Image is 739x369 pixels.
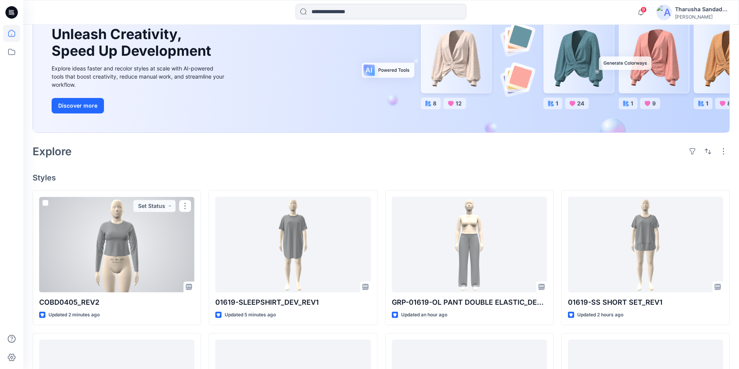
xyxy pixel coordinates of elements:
[39,197,194,292] a: COBD0405_REV2
[52,64,226,89] div: Explore ideas faster and recolor styles at scale with AI-powered tools that boost creativity, red...
[215,197,370,292] a: 01619-SLEEPSHIRT_DEV_REV1
[401,311,447,319] p: Updated an hour ago
[568,197,723,292] a: 01619-SS SHORT SET_REV1
[33,145,72,158] h2: Explore
[48,311,100,319] p: Updated 2 minutes ago
[52,98,104,113] button: Discover more
[225,311,276,319] p: Updated 5 minutes ago
[392,197,547,292] a: GRP-01619-OL PANT DOUBLE ELASTIC_DEV_REV2
[392,297,547,308] p: GRP-01619-OL PANT DOUBLE ELASTIC_DEV_REV2
[33,173,730,182] h4: Styles
[675,5,729,14] div: Tharusha Sandadeepa
[52,98,226,113] a: Discover more
[577,311,623,319] p: Updated 2 hours ago
[568,297,723,308] p: 01619-SS SHORT SET_REV1
[215,297,370,308] p: 01619-SLEEPSHIRT_DEV_REV1
[640,7,647,13] span: 9
[52,26,215,59] h1: Unleash Creativity, Speed Up Development
[675,14,729,20] div: [PERSON_NAME]
[656,5,672,20] img: avatar
[39,297,194,308] p: COBD0405_REV2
